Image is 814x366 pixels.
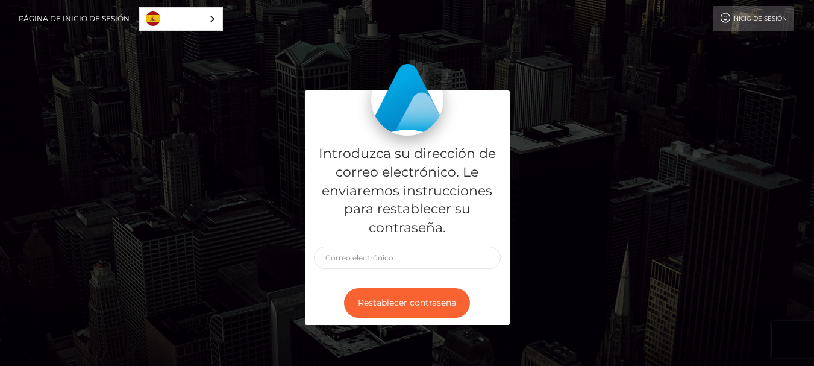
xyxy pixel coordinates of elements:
h5: Introduzca su dirección de correo electrónico. Le enviaremos instrucciones para restablecer su co... [314,145,501,238]
div: Language [139,7,223,31]
button: Restablecer contraseña [344,288,470,318]
a: Español [140,8,222,30]
aside: Language selected: Español [139,7,223,31]
a: Inicio de sesión [713,6,794,31]
input: Correo electrónico... [314,247,501,269]
img: MassPay Login [371,63,443,136]
a: Página de inicio de sesión [19,6,130,31]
